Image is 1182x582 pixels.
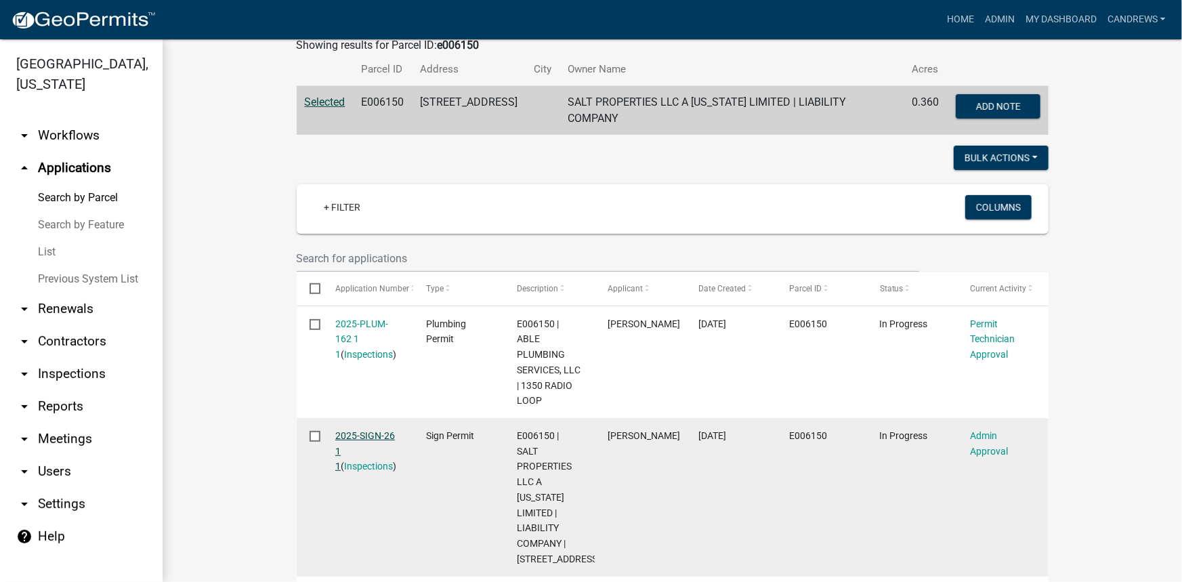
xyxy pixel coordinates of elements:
strong: e006150 [438,39,480,51]
span: 07/17/2025 [698,430,726,441]
a: candrews [1102,7,1171,33]
span: David Pollack [608,318,680,329]
datatable-header-cell: Applicant [595,272,685,305]
div: ( ) [335,428,400,474]
i: arrow_drop_down [16,463,33,480]
td: E006150 [354,86,413,136]
th: Address [413,54,526,85]
th: Acres [904,54,948,85]
i: help [16,528,33,545]
span: In Progress [880,318,928,329]
a: + Filter [313,195,371,220]
span: Current Activity [971,284,1027,293]
datatable-header-cell: Status [867,272,958,305]
td: SALT PROPERTIES LLC A [US_STATE] LIMITED | LIABILITY COMPANY [560,86,904,136]
th: Owner Name [560,54,904,85]
span: E006150 | SALT PROPERTIES LLC A GEORGIA LIMITED | LIABILITY COMPANY | 201 E SUMTER ST [517,430,600,564]
td: 0.360 [904,86,948,136]
i: arrow_drop_down [16,127,33,144]
datatable-header-cell: Description [504,272,595,305]
span: E006150 [789,430,827,441]
th: Parcel ID [354,54,413,85]
span: Applicant [608,284,643,293]
a: Inspections [344,461,393,472]
datatable-header-cell: Select [297,272,322,305]
i: arrow_drop_down [16,496,33,512]
button: Columns [965,195,1032,220]
a: Permit Technician Approval [971,318,1015,360]
i: arrow_drop_down [16,398,33,415]
datatable-header-cell: Type [413,272,504,305]
span: Type [426,284,444,293]
a: Home [942,7,979,33]
span: Renae Wilson [608,430,680,441]
span: Description [517,284,558,293]
a: Inspections [344,349,393,360]
div: Showing results for Parcel ID: [297,37,1049,54]
span: Date Created [698,284,746,293]
a: 2025-PLUM-162 1 1 [335,318,388,360]
button: Bulk Actions [954,146,1049,170]
td: [STREET_ADDRESS] [413,86,526,136]
a: Admin [979,7,1020,33]
span: E006150 | ABLE PLUMBING SERVICES, LLC | 1350 RADIO LOOP [517,318,581,407]
div: ( ) [335,316,400,362]
a: My Dashboard [1020,7,1102,33]
i: arrow_drop_up [16,160,33,176]
span: Plumbing Permit [426,318,466,345]
i: arrow_drop_down [16,333,33,350]
button: Add Note [956,94,1040,119]
span: 08/08/2025 [698,318,726,329]
a: Selected [305,96,345,108]
i: arrow_drop_down [16,366,33,382]
span: Parcel ID [789,284,822,293]
datatable-header-cell: Current Activity [958,272,1049,305]
span: In Progress [880,430,928,441]
span: Sign Permit [426,430,474,441]
i: arrow_drop_down [16,301,33,317]
a: 2025-SIGN-26 1 1 [335,430,395,472]
span: Status [880,284,904,293]
th: City [526,54,560,85]
input: Search for applications [297,245,920,272]
datatable-header-cell: Application Number [322,272,413,305]
span: Application Number [335,284,409,293]
datatable-header-cell: Parcel ID [776,272,867,305]
a: Admin Approval [971,430,1009,457]
span: Add Note [975,101,1020,112]
span: E006150 [789,318,827,329]
i: arrow_drop_down [16,431,33,447]
datatable-header-cell: Date Created [685,272,776,305]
